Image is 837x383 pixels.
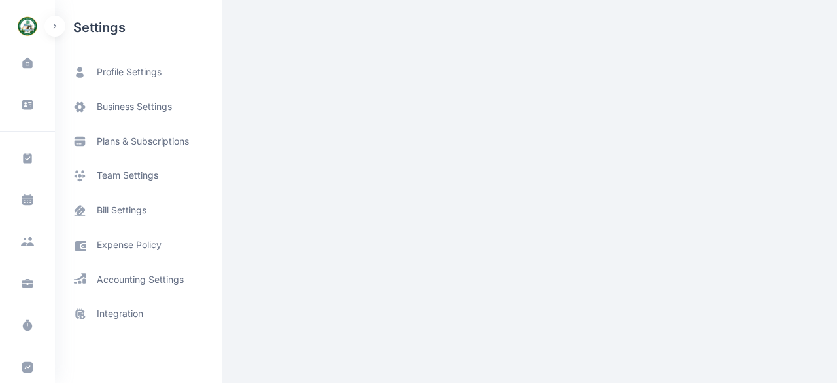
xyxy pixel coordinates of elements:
a: accounting settings [55,263,222,297]
span: expense policy [97,238,162,252]
a: team settings [55,158,222,193]
span: bill settings [97,204,146,217]
a: business settings [55,90,222,124]
a: expense policy [55,228,222,263]
span: profile settings [97,65,162,79]
span: integration [97,307,143,321]
a: integration [55,297,222,331]
a: plans & subscriptions [55,124,222,158]
a: profile settings [55,55,222,90]
span: accounting settings [97,273,184,286]
span: team settings [97,169,158,183]
a: bill settings [55,193,222,228]
span: plans & subscriptions [97,135,189,148]
span: business settings [97,100,172,114]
